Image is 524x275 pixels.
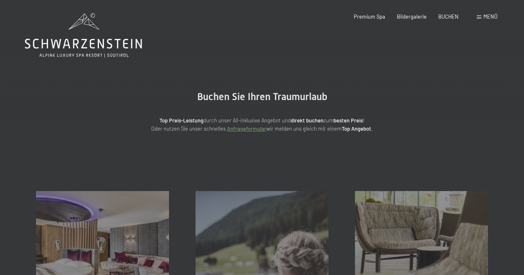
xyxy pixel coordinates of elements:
a: BUCHEN [438,13,459,20]
p: durch unser All-inklusive Angebot und zum ! Oder nutzen Sie unser schnelles wir melden uns gleich... [97,116,428,133]
strong: Top Preis-Leistung [159,117,203,124]
a: Anfrageformular [227,125,266,132]
a: Premium Spa [354,13,385,20]
span: Menü [483,13,497,20]
a: Bildergalerie [397,13,427,20]
strong: direkt buchen [291,117,324,124]
span: Buchen Sie Ihren Traumurlaub [197,91,327,103]
strong: besten Preis [333,117,363,124]
strong: Top Angebot. [342,125,373,132]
